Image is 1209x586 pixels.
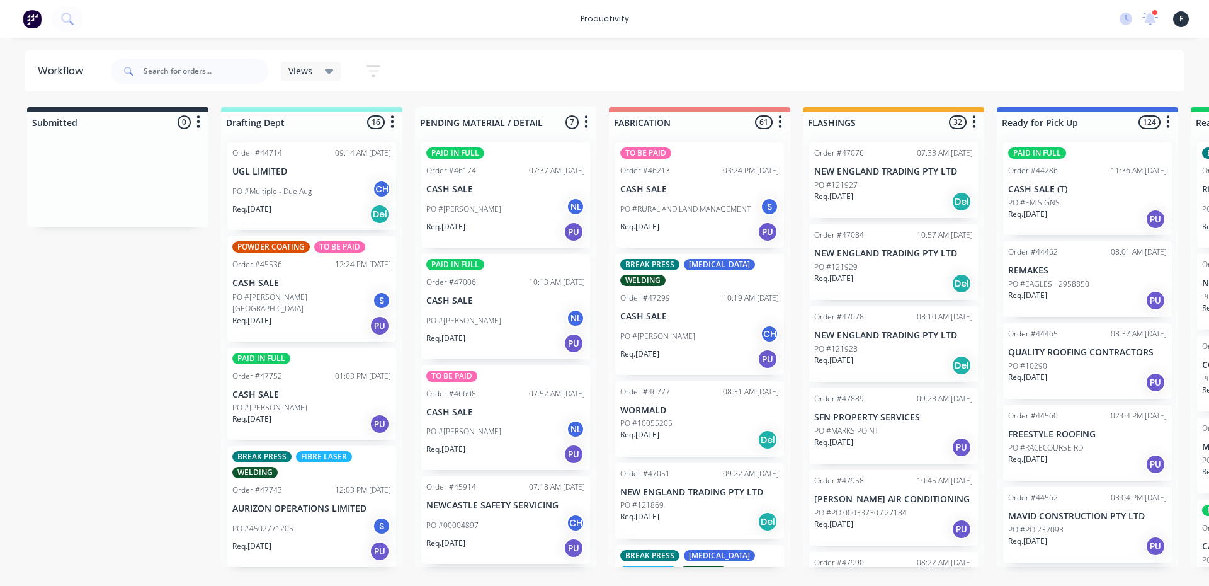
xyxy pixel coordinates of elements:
div: 10:45 AM [DATE] [917,475,973,486]
div: 10:13 AM [DATE] [529,277,585,288]
p: PO #00004897 [426,520,479,531]
div: TO BE PAID [426,371,477,382]
p: Req. [DATE] [814,437,853,448]
p: FREESTYLE ROOFING [1008,429,1167,440]
div: Order #4705109:22 AM [DATE]NEW ENGLAND TRADING PTY LTDPO #121869Req.[DATE]Del [615,463,784,539]
div: Order #47051 [620,468,670,480]
p: PO #10290 [1008,360,1047,372]
p: PO #PO 232093 [1008,524,1064,536]
div: Order #4456002:04 PM [DATE]FREESTYLE ROOFINGPO #RACECOURSE RDReq.[DATE]PU [1003,405,1172,481]
div: Order #47078 [814,311,864,323]
div: WELDING [620,275,666,286]
p: PO #[PERSON_NAME] [232,402,307,413]
p: PO #EM SIGNS [1008,197,1060,209]
p: CASH SALE [620,184,779,195]
div: Del [951,192,972,212]
div: productivity [574,9,635,28]
div: Order #47990 [814,557,864,568]
p: AURIZON OPERATIONS LIMITED [232,503,391,514]
div: PAID IN FULL [1008,147,1066,159]
div: [MEDICAL_DATA] [684,550,755,561]
p: PO #121927 [814,180,858,191]
div: Del [951,273,972,294]
div: 07:33 AM [DATE] [917,147,973,159]
div: PU [564,222,584,242]
div: BREAK PRESS[MEDICAL_DATA]WELDINGOrder #4729910:19 AM [DATE]CASH SALEPO #[PERSON_NAME]CHReq.[DATE]PU [615,254,784,375]
div: CH [372,180,391,198]
div: 09:23 AM [DATE] [917,393,973,405]
p: Req. [DATE] [1008,454,1047,465]
div: Order #44462 [1008,246,1058,258]
div: PU [370,414,390,434]
div: 07:37 AM [DATE] [529,165,585,176]
div: 12:03 PM [DATE] [335,485,391,496]
div: PAID IN FULL [426,147,484,159]
p: CASH SALE [232,278,391,289]
p: NEW ENGLAND TRADING PTY LTD [814,248,973,259]
div: POWDER COATINGTO BE PAIDOrder #4553612:24 PM [DATE]CASH SALEPO #[PERSON_NAME][GEOGRAPHIC_DATA]SRe... [227,236,396,342]
p: CASH SALE [620,311,779,322]
div: CH [566,514,585,532]
div: Order #45536 [232,259,282,270]
p: [PERSON_NAME] AIR CONDITIONING [814,494,973,505]
div: Order #47743 [232,485,282,496]
p: NEW ENGLAND TRADING PTY LTD [620,487,779,498]
div: Del [370,204,390,224]
div: Order #4677708:31 AM [DATE]WORMALDPO #10055205Req.[DATE]Del [615,381,784,457]
p: Req. [DATE] [620,511,659,522]
div: CH [760,325,779,343]
p: PO #[PERSON_NAME] [620,331,695,342]
p: Req. [DATE] [620,221,659,233]
div: Order #45914 [426,481,476,493]
span: Views [288,64,312,78]
p: Req. [DATE] [426,221,465,233]
p: UGL LIMITED [232,166,391,177]
div: Del [758,430,778,450]
p: CASH SALE (T) [1008,184,1167,195]
div: PAID IN FULLOrder #4617407:37 AM [DATE]CASH SALEPO #[PERSON_NAME]NLReq.[DATE]PU [421,142,590,248]
div: POWDER COATING [232,241,310,253]
div: PU [951,437,972,457]
p: Req. [DATE] [814,273,853,284]
p: Req. [DATE] [1008,290,1047,301]
p: Req. [DATE] [620,348,659,360]
div: PAID IN FULLOrder #4700610:13 AM [DATE]CASH SALEPO #[PERSON_NAME]NLReq.[DATE]PU [421,254,590,359]
div: FIBRE LASER [620,566,676,577]
div: PU [1145,290,1166,311]
p: Req. [DATE] [1008,209,1047,220]
div: Order #44714 [232,147,282,159]
div: 12:24 PM [DATE] [335,259,391,270]
div: FIBRE LASER [296,451,352,462]
p: CASH SALE [426,184,585,195]
p: PO #RACECOURSE RD [1008,442,1083,454]
p: CASH SALE [426,296,585,306]
p: WORMALD [620,405,779,416]
div: Order #47084 [814,229,864,241]
div: PU [1145,372,1166,393]
img: Factory [23,9,42,28]
div: Order #47958 [814,475,864,486]
div: WELDING [681,566,726,577]
div: Order #4707808:10 AM [DATE]NEW ENGLAND TRADING PTY LTDPO #121928Req.[DATE]Del [809,306,978,382]
div: Order #46777 [620,386,670,398]
p: PO #EAGLES - 2958850 [1008,279,1089,290]
p: NEW ENGLAND TRADING PTY LTD [814,330,973,341]
div: Order #4446508:37 AM [DATE]QUALITY ROOFING CONTRACTORSPO #10290Req.[DATE]PU [1003,323,1172,399]
p: CASH SALE [426,407,585,418]
div: Order #4591407:18 AM [DATE]NEWCASTLE SAFETY SERVICINGPO #00004897CHReq.[DATE]PU [421,476,590,564]
div: 07:52 AM [DATE] [529,388,585,399]
p: PO #[PERSON_NAME] [426,204,501,215]
div: TO BE PAID [314,241,365,253]
p: PO #Multiple - Due Aug [232,186,312,197]
div: Order #46174 [426,165,476,176]
div: Order #44560 [1008,410,1058,422]
div: 09:22 AM [DATE] [723,468,779,480]
div: Order #47076 [814,147,864,159]
div: Order #47299 [620,292,670,304]
div: PU [758,349,778,369]
div: 08:10 AM [DATE] [917,311,973,323]
div: PU [951,519,972,539]
div: TO BE PAID [620,147,671,159]
div: NL [566,309,585,328]
div: Order #47889 [814,393,864,405]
